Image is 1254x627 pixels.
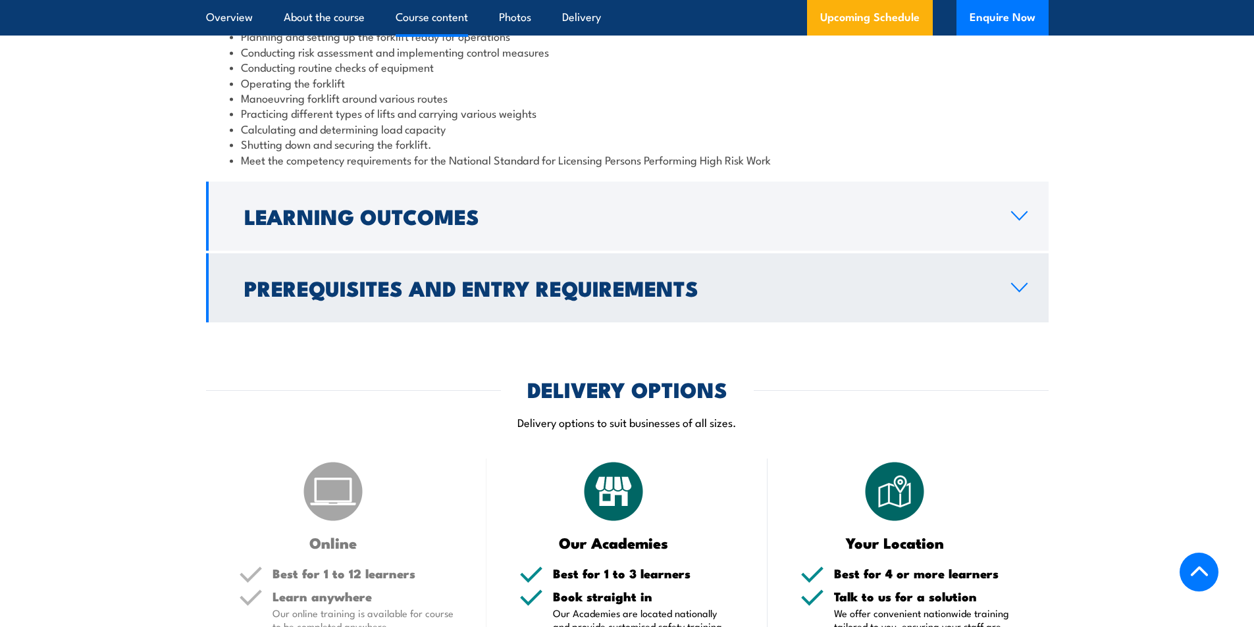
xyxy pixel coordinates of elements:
h3: Online [239,535,428,550]
h3: Our Academies [519,535,708,550]
li: Shutting down and securing the forklift. [230,136,1025,151]
h2: DELIVERY OPTIONS [527,380,727,398]
a: Prerequisites and Entry Requirements [206,253,1049,322]
li: Practicing different types of lifts and carrying various weights [230,105,1025,120]
a: Learning Outcomes [206,182,1049,251]
h5: Learn anywhere [273,590,454,603]
h5: Best for 4 or more learners [834,567,1016,580]
li: Meet the competency requirements for the National Standard for Licensing Persons Performing High ... [230,152,1025,167]
h2: Learning Outcomes [244,207,990,225]
li: Calculating and determining load capacity [230,121,1025,136]
li: Conducting routine checks of equipment [230,59,1025,74]
h5: Talk to us for a solution [834,590,1016,603]
li: Operating the forklift [230,75,1025,90]
h5: Best for 1 to 3 learners [553,567,735,580]
h2: Prerequisites and Entry Requirements [244,278,990,297]
h3: Your Location [800,535,989,550]
li: Planning and setting up the forklift ready for operations [230,28,1025,43]
li: Manoeuvring forklift around various routes [230,90,1025,105]
li: Conducting risk assessment and implementing control measures [230,44,1025,59]
h5: Best for 1 to 12 learners [273,567,454,580]
p: Delivery options to suit businesses of all sizes. [206,414,1049,430]
h5: Book straight in [553,590,735,603]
